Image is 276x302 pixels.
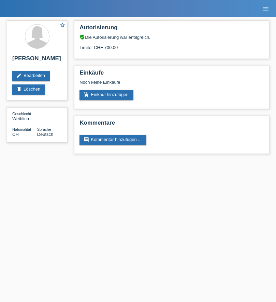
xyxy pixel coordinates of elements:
[59,22,66,29] a: star_border
[12,84,45,95] a: deleteLöschen
[79,135,146,145] a: commentKommentar hinzufügen ...
[84,137,89,142] i: comment
[16,73,22,78] i: edit
[79,90,133,100] a: add_shopping_cartEinkauf hinzufügen
[79,69,264,80] h2: Einkäufe
[12,112,31,116] span: Geschlecht
[16,86,22,92] i: delete
[12,111,37,121] div: Weiblich
[12,71,50,81] a: editBearbeiten
[12,55,62,65] h2: [PERSON_NAME]
[12,132,19,137] span: Schweiz
[79,24,264,34] h2: Autorisierung
[84,92,89,97] i: add_shopping_cart
[79,34,264,40] div: Die Autorisierung war erfolgreich.
[79,120,264,130] h2: Kommentare
[37,132,54,137] span: Deutsch
[12,127,31,131] span: Nationalität
[79,40,264,50] div: Limite: CHF 700.00
[262,5,269,12] i: menu
[37,127,51,131] span: Sprache
[79,80,264,90] div: Noch keine Einkäufe
[79,34,85,40] i: verified_user
[59,22,66,28] i: star_border
[259,6,273,11] a: menu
